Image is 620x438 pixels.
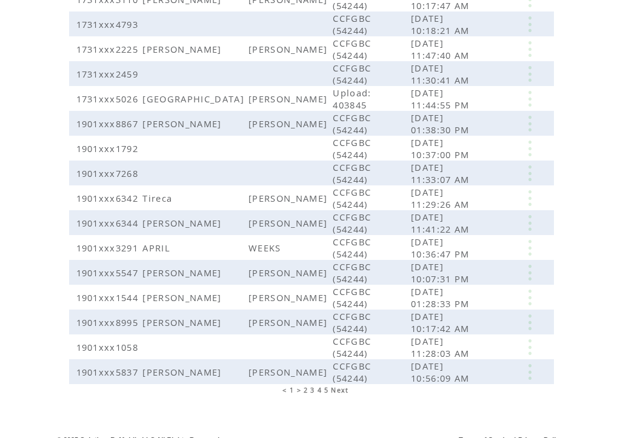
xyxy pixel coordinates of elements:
span: [DATE] 10:56:09 AM [411,360,473,384]
span: 1731xxx4793 [76,18,142,30]
span: Upload: 403845 [333,87,371,111]
span: [PERSON_NAME] [248,366,330,378]
span: CCFGBC (54244) [333,136,371,161]
a: 3 [310,386,315,394]
span: [DATE] 01:28:33 PM [411,285,473,310]
a: Next [331,386,348,394]
span: 1731xxx2225 [76,43,142,55]
span: WEEKS [248,242,284,254]
span: CCFGBC (54244) [333,111,371,136]
span: [DATE] 11:33:07 AM [411,161,473,185]
a: 2 [304,386,308,394]
span: CCFGBC (54244) [333,62,371,86]
span: CCFGBC (54244) [333,12,371,36]
span: [DATE] 11:41:22 AM [411,211,473,235]
span: [DATE] 01:38:30 PM [411,111,473,136]
span: < 1 > [282,386,301,394]
span: 1901xxx1792 [76,142,142,154]
span: [PERSON_NAME] [248,217,330,229]
span: 1901xxx7268 [76,167,142,179]
span: CCFGBC (54244) [333,310,371,334]
span: 1731xxx2459 [76,68,142,80]
span: [PERSON_NAME] [142,118,224,130]
a: 5 [324,386,328,394]
span: 1901xxx8867 [76,118,142,130]
a: 4 [318,386,322,394]
span: [DATE] 10:18:21 AM [411,12,473,36]
span: [DATE] 11:28:03 AM [411,335,473,359]
span: [PERSON_NAME] [142,267,224,279]
span: 1901xxx1058 [76,341,142,353]
span: 1731xxx5026 [76,93,142,105]
span: [PERSON_NAME] [248,93,330,105]
span: CCFGBC (54244) [333,161,371,185]
span: 1901xxx5837 [76,366,142,378]
span: CCFGBC (54244) [333,335,371,359]
span: [PERSON_NAME] [142,291,224,304]
span: [PERSON_NAME] [248,291,330,304]
span: 1901xxx5547 [76,267,142,279]
span: [PERSON_NAME] [142,316,224,328]
span: [GEOGRAPHIC_DATA] [142,93,247,105]
span: [PERSON_NAME] [142,366,224,378]
span: [PERSON_NAME] [248,192,330,204]
span: [DATE] 11:30:41 AM [411,62,473,86]
span: [DATE] 10:36:47 PM [411,236,473,260]
span: Tireca [142,192,175,204]
span: 1901xxx8995 [76,316,142,328]
span: [PERSON_NAME] [248,316,330,328]
span: 1901xxx6342 [76,192,142,204]
span: [DATE] 10:17:42 AM [411,310,473,334]
span: [DATE] 10:07:31 PM [411,260,473,285]
span: 1901xxx6344 [76,217,142,229]
span: CCFGBC (54244) [333,236,371,260]
span: CCFGBC (54244) [333,285,371,310]
span: CCFGBC (54244) [333,37,371,61]
span: [PERSON_NAME] [248,43,330,55]
span: CCFGBC (54244) [333,360,371,384]
span: [PERSON_NAME] [248,118,330,130]
span: [PERSON_NAME] [142,43,224,55]
span: [DATE] 11:47:40 AM [411,37,473,61]
span: CCFGBC (54244) [333,186,371,210]
span: [DATE] 10:37:00 PM [411,136,473,161]
span: APRIL [142,242,173,254]
span: 1901xxx3291 [76,242,142,254]
span: [PERSON_NAME] [248,267,330,279]
span: [DATE] 11:29:26 AM [411,186,473,210]
span: 1901xxx1544 [76,291,142,304]
span: CCFGBC (54244) [333,260,371,285]
span: [DATE] 11:44:55 PM [411,87,473,111]
span: [PERSON_NAME] [142,217,224,229]
span: CCFGBC (54244) [333,211,371,235]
